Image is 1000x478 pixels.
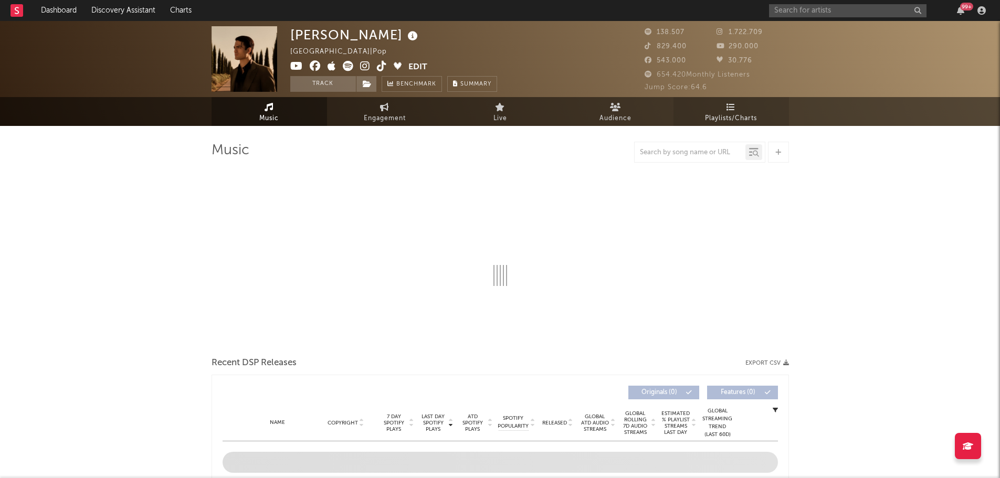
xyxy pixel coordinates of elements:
[645,57,686,64] span: 543.000
[673,97,789,126] a: Playlists/Charts
[661,410,690,435] span: Estimated % Playlist Streams Last Day
[382,76,442,92] a: Benchmark
[259,112,279,125] span: Music
[327,97,443,126] a: Engagement
[443,97,558,126] a: Live
[244,419,312,427] div: Name
[396,78,436,91] span: Benchmark
[645,84,707,91] span: Jump Score: 64.6
[717,29,763,36] span: 1.722.709
[645,71,750,78] span: 654.420 Monthly Listeners
[419,413,447,432] span: Last Day Spotify Plays
[493,112,507,125] span: Live
[628,386,699,399] button: Originals(0)
[705,112,757,125] span: Playlists/Charts
[581,413,609,432] span: Global ATD Audio Streams
[290,26,420,44] div: [PERSON_NAME]
[717,57,752,64] span: 30.776
[960,3,973,10] div: 99 +
[717,43,759,50] span: 290.000
[328,420,358,426] span: Copyright
[769,4,927,17] input: Search for artists
[290,76,356,92] button: Track
[635,148,745,157] input: Search by song name or URL
[380,413,408,432] span: 7 Day Spotify Plays
[745,360,789,366] button: Export CSV
[408,61,427,74] button: Edit
[542,420,567,426] span: Released
[957,6,964,15] button: 99+
[702,407,733,439] div: Global Streaming Trend (Last 60D)
[212,357,297,369] span: Recent DSP Releases
[460,81,491,87] span: Summary
[645,29,685,36] span: 138.507
[645,43,687,50] span: 829.400
[364,112,406,125] span: Engagement
[459,413,487,432] span: ATD Spotify Plays
[599,112,631,125] span: Audience
[290,46,399,58] div: [GEOGRAPHIC_DATA] | Pop
[635,389,683,396] span: Originals ( 0 )
[498,415,529,430] span: Spotify Popularity
[447,76,497,92] button: Summary
[558,97,673,126] a: Audience
[714,389,762,396] span: Features ( 0 )
[212,97,327,126] a: Music
[621,410,650,435] span: Global Rolling 7D Audio Streams
[707,386,778,399] button: Features(0)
